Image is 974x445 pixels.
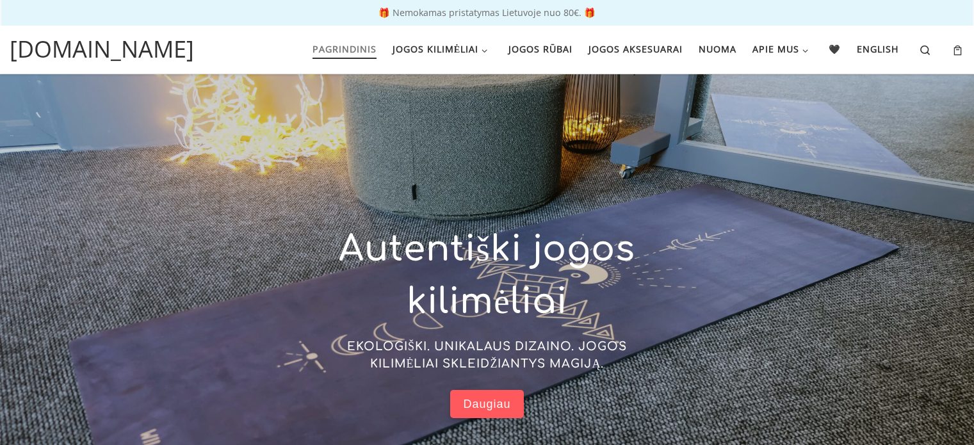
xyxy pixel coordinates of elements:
[308,36,380,63] a: Pagrindinis
[853,36,904,63] a: English
[699,36,736,60] span: Nuoma
[508,36,572,60] span: Jogos rūbai
[463,397,510,412] span: Daugiau
[752,36,799,60] span: Apie mus
[388,36,496,63] a: Jogos kilimėliai
[450,390,523,419] a: Daugiau
[588,36,683,60] span: Jogos aksesuarai
[339,230,635,322] span: Autentiški jogos kilimėliai
[584,36,686,63] a: Jogos aksesuarai
[10,32,194,67] a: [DOMAIN_NAME]
[312,36,377,60] span: Pagrindinis
[825,36,845,63] a: 🖤
[829,36,841,60] span: 🖤
[347,340,627,370] span: EKOLOGIŠKI. UNIKALAUS DIZAINO. JOGOS KILIMĖLIAI SKLEIDŽIANTYS MAGIJĄ.
[393,36,479,60] span: Jogos kilimėliai
[13,8,961,17] p: 🎁 Nemokamas pristatymas Lietuvoje nuo 80€. 🎁
[694,36,740,63] a: Nuoma
[857,36,899,60] span: English
[504,36,576,63] a: Jogos rūbai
